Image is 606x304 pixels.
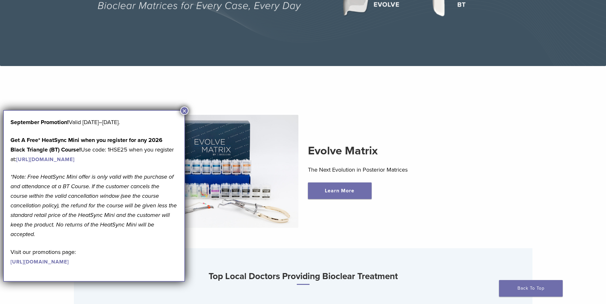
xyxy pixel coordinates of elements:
a: Back To Top [499,280,563,297]
img: Evolve Matrix [125,115,298,228]
a: [URL][DOMAIN_NAME] [11,259,69,265]
p: The Next Evolution in Posterior Matrices [308,165,481,174]
h3: Top Local Doctors Providing Bioclear Treatment [74,269,532,285]
p: Visit our promotions page: [11,247,178,266]
a: Learn More [308,182,372,199]
button: Close [180,107,189,115]
strong: Get A Free* HeatSync Mini when you register for any 2026 Black Triangle (BT) Course! [11,137,162,153]
p: Use code: 1HSE25 when you register at: [11,135,178,164]
h2: Evolve Matrix [308,143,481,159]
p: Valid [DATE]–[DATE]. [11,117,178,127]
b: September Promotion! [11,119,69,126]
em: *Note: Free HeatSync Mini offer is only valid with the purchase of and attendance at a BT Course.... [11,173,177,238]
a: [URL][DOMAIN_NAME] [16,156,75,163]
